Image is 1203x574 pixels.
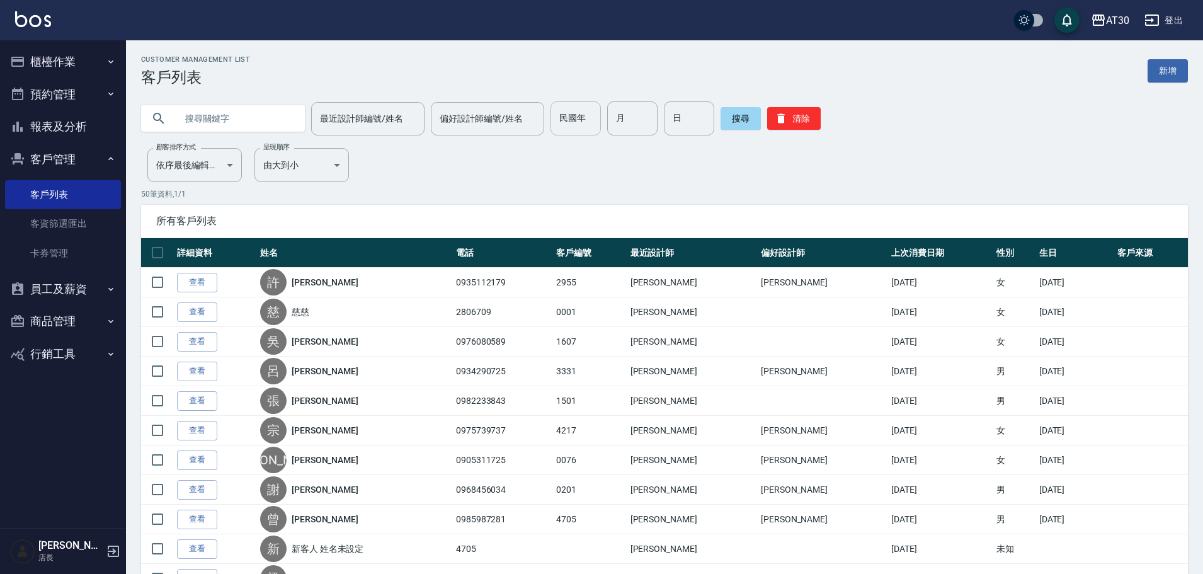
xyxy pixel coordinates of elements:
td: [DATE] [888,445,993,475]
button: 客戶管理 [5,143,121,176]
a: [PERSON_NAME] [292,424,358,437]
div: 慈 [260,299,287,325]
div: 謝 [260,476,287,503]
td: 男 [993,475,1036,505]
button: 行銷工具 [5,338,121,370]
td: 0968456034 [453,475,553,505]
td: [DATE] [1036,357,1114,386]
td: [PERSON_NAME] [758,268,888,297]
div: 宗 [260,417,287,444]
td: [DATE] [888,475,993,505]
td: [PERSON_NAME] [627,297,758,327]
p: 店長 [38,552,103,563]
a: 查看 [177,332,217,352]
td: 女 [993,416,1036,445]
td: [PERSON_NAME] [627,327,758,357]
td: 女 [993,297,1036,327]
input: 搜尋關鍵字 [176,101,295,135]
td: 1501 [553,386,627,416]
div: 許 [260,269,287,296]
a: 客戶列表 [5,180,121,209]
td: [DATE] [1036,445,1114,475]
td: [PERSON_NAME] [758,475,888,505]
td: 女 [993,268,1036,297]
td: [DATE] [888,327,993,357]
th: 姓名 [257,238,453,268]
th: 性別 [993,238,1036,268]
a: 新增 [1148,59,1188,83]
button: 商品管理 [5,305,121,338]
td: 男 [993,386,1036,416]
h3: 客戶列表 [141,69,250,86]
td: 0001 [553,297,627,327]
button: 清除 [767,107,821,130]
div: [PERSON_NAME] [260,447,287,473]
div: 呂 [260,358,287,384]
label: 顧客排序方式 [156,142,196,152]
a: 新客人 姓名未設定 [292,542,364,555]
div: 曾 [260,506,287,532]
td: 4705 [553,505,627,534]
a: 查看 [177,510,217,529]
td: 男 [993,357,1036,386]
a: 卡券管理 [5,239,121,268]
a: 慈慈 [292,306,309,318]
a: 客資篩選匯出 [5,209,121,238]
th: 偏好設計師 [758,238,888,268]
a: 查看 [177,391,217,411]
td: [PERSON_NAME] [627,505,758,534]
div: 吳 [260,328,287,355]
div: 由大到小 [254,148,349,182]
th: 電話 [453,238,553,268]
td: 0982233843 [453,386,553,416]
td: [DATE] [888,357,993,386]
td: [DATE] [1036,268,1114,297]
button: save [1054,8,1080,33]
td: [DATE] [888,268,993,297]
td: [PERSON_NAME] [627,416,758,445]
h5: [PERSON_NAME] [38,539,103,552]
a: 查看 [177,451,217,470]
td: 0076 [553,445,627,475]
td: [DATE] [888,534,993,564]
td: 0905311725 [453,445,553,475]
td: 3331 [553,357,627,386]
td: [PERSON_NAME] [758,505,888,534]
div: 張 [260,387,287,414]
td: 0934290725 [453,357,553,386]
td: [PERSON_NAME] [758,357,888,386]
td: [DATE] [1036,416,1114,445]
button: 登出 [1139,9,1188,32]
td: 女 [993,445,1036,475]
a: 查看 [177,539,217,559]
div: 依序最後編輯時間 [147,148,242,182]
button: 櫃檯作業 [5,45,121,78]
div: 新 [260,536,287,562]
a: 查看 [177,273,217,292]
td: [DATE] [1036,327,1114,357]
td: [PERSON_NAME] [627,357,758,386]
th: 客戶編號 [553,238,627,268]
td: [DATE] [1036,297,1114,327]
td: 4705 [453,534,553,564]
td: [PERSON_NAME] [758,445,888,475]
td: [DATE] [1036,505,1114,534]
button: 員工及薪資 [5,273,121,306]
td: [DATE] [1036,386,1114,416]
label: 呈現順序 [263,142,290,152]
a: [PERSON_NAME] [292,276,358,289]
td: [PERSON_NAME] [627,268,758,297]
button: 搜尋 [721,107,761,130]
td: 0201 [553,475,627,505]
td: [DATE] [1036,475,1114,505]
td: 0976080589 [453,327,553,357]
td: [PERSON_NAME] [627,386,758,416]
td: [DATE] [888,416,993,445]
td: [DATE] [888,386,993,416]
button: AT30 [1086,8,1134,33]
a: 查看 [177,362,217,381]
p: 50 筆資料, 1 / 1 [141,188,1188,200]
td: 2806709 [453,297,553,327]
a: [PERSON_NAME] [292,483,358,496]
h2: Customer Management List [141,55,250,64]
